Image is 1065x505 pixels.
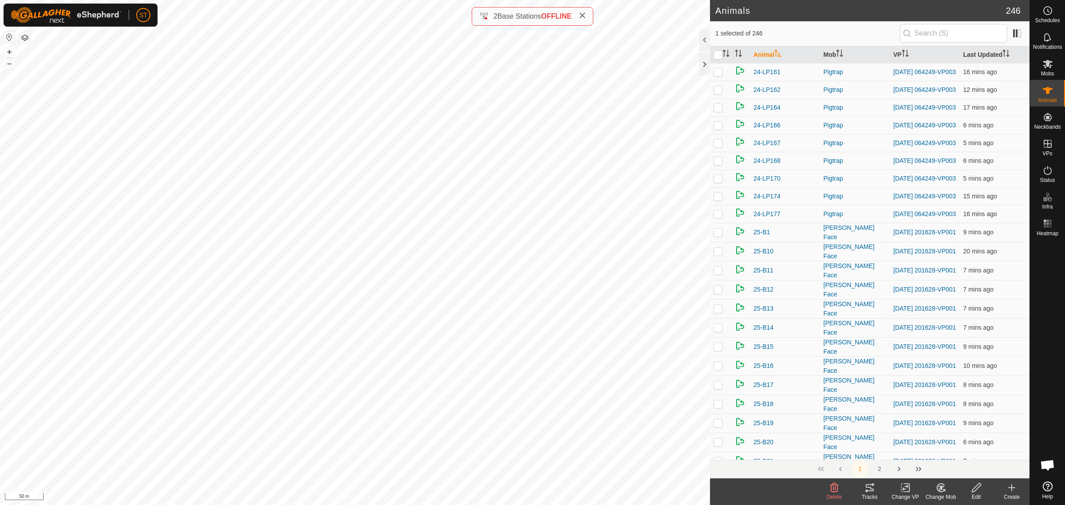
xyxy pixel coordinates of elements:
span: 12 Sept 2025, 7:02 am [963,362,997,369]
div: [PERSON_NAME] Face [824,357,887,375]
span: 25-B10 [753,247,773,256]
div: Change Mob [923,493,958,501]
a: [DATE] 201628-VP001 [893,438,956,446]
div: Change VP [887,493,923,501]
div: Pigtrap [824,85,887,95]
p-sorticon: Activate to sort [836,51,843,58]
span: 12 Sept 2025, 7:06 am [963,122,994,129]
div: Pigtrap [824,174,887,183]
th: Animal [750,46,820,63]
span: 12 Sept 2025, 6:55 am [963,104,997,111]
img: returning on [735,226,745,237]
img: returning on [735,172,745,182]
h2: Animals [715,5,1006,16]
span: OFFLINE [541,12,572,20]
span: Schedules [1035,18,1060,23]
img: returning on [735,264,745,275]
a: [DATE] 201628-VP001 [893,458,956,465]
img: returning on [735,101,745,111]
div: [PERSON_NAME] Face [824,338,887,356]
span: 24-LP162 [753,85,781,95]
a: [DATE] 201628-VP001 [893,305,956,312]
span: 24-LP177 [753,209,781,219]
span: 12 Sept 2025, 7:06 am [963,438,994,446]
img: returning on [735,359,745,370]
img: returning on [735,302,745,313]
span: Help [1042,494,1053,499]
span: 12 Sept 2025, 7:05 am [963,286,994,293]
span: 24-LP164 [753,103,781,112]
span: 25-B20 [753,438,773,447]
div: [PERSON_NAME] Face [824,319,887,337]
a: [DATE] 201628-VP001 [893,286,956,293]
div: Pigtrap [824,121,887,130]
div: [PERSON_NAME] Face [824,242,887,261]
a: [DATE] 064249-VP003 [893,210,956,217]
span: 246 [1006,4,1021,17]
button: Map Layers [20,32,30,43]
span: 25-B11 [753,266,773,275]
div: [PERSON_NAME] Face [824,414,887,433]
span: 24-LP161 [753,67,781,77]
span: 12 Sept 2025, 6:51 am [963,248,997,255]
span: 12 Sept 2025, 7:03 am [963,419,994,426]
a: Privacy Policy [320,493,353,501]
th: Mob [820,46,890,63]
span: 25-B16 [753,361,773,371]
a: [DATE] 201628-VP001 [893,248,956,255]
span: 12 Sept 2025, 7:05 am [963,324,994,331]
span: 12 Sept 2025, 7:04 am [963,305,994,312]
a: [DATE] 201628-VP001 [893,324,956,331]
span: 24-LP167 [753,138,781,148]
a: [DATE] 201628-VP001 [893,229,956,236]
div: Pigtrap [824,209,887,219]
img: returning on [735,398,745,408]
span: 12 Sept 2025, 7:04 am [963,381,994,388]
div: [PERSON_NAME] Face [824,223,887,242]
button: – [4,58,15,69]
span: Heatmap [1037,231,1058,236]
button: Next Page [890,460,908,478]
div: Create [994,493,1029,501]
p-sorticon: Activate to sort [735,51,742,58]
span: 25-B13 [753,304,773,313]
img: returning on [735,455,745,466]
div: Pigtrap [824,156,887,166]
button: 2 [871,460,888,478]
span: 12 Sept 2025, 7:03 am [963,229,994,236]
span: 12 Sept 2025, 7:05 am [963,267,994,274]
span: 24-LP166 [753,121,781,130]
div: Tracks [852,493,887,501]
div: Open chat [1034,452,1061,478]
div: Pigtrap [824,138,887,148]
a: [DATE] 064249-VP003 [893,104,956,111]
span: 2 [493,12,497,20]
img: returning on [735,136,745,147]
img: returning on [735,65,745,76]
span: Mobs [1041,71,1054,76]
span: 25-B18 [753,399,773,409]
span: 25-B21 [753,457,773,466]
a: [DATE] 064249-VP003 [893,139,956,146]
a: [DATE] 201628-VP001 [893,400,956,407]
span: Infra [1042,204,1053,209]
span: 12 Sept 2025, 7:04 am [963,400,994,407]
span: 1 selected of 246 [715,29,900,38]
p-sorticon: Activate to sort [902,51,909,58]
span: 12 Sept 2025, 6:56 am [963,210,997,217]
span: 24-LP168 [753,156,781,166]
span: Neckbands [1034,124,1061,130]
button: Last Page [910,460,927,478]
a: Help [1030,478,1065,503]
div: [PERSON_NAME] Face [824,280,887,299]
a: [DATE] 201628-VP001 [893,381,956,388]
span: 12 Sept 2025, 6:56 am [963,68,997,75]
th: VP [890,46,960,63]
span: 12 Sept 2025, 7:03 am [963,343,994,350]
img: returning on [735,207,745,218]
button: 1 [851,460,869,478]
span: Base Stations [497,12,541,20]
span: Notifications [1033,44,1062,50]
div: [PERSON_NAME] Face [824,452,887,471]
span: 25-B17 [753,380,773,390]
